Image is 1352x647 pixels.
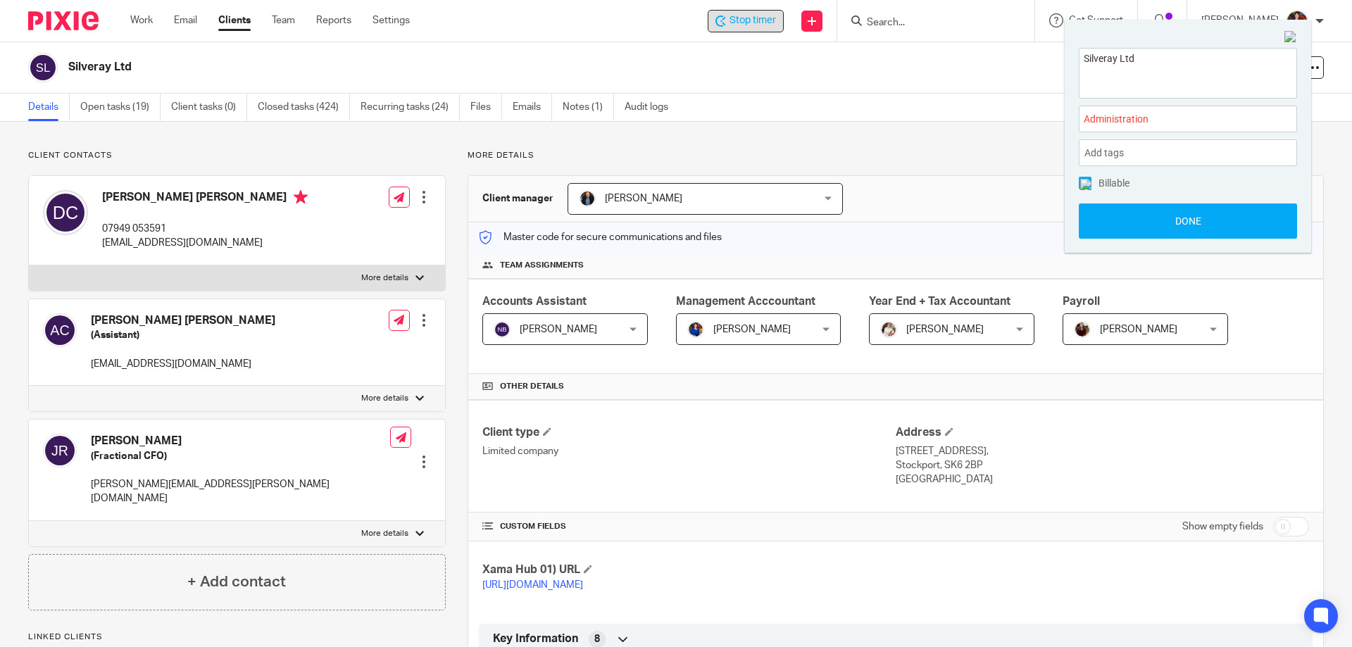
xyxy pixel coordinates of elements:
[91,328,275,342] h5: (Assistant)
[494,321,511,338] img: svg%3E
[896,444,1309,458] p: [STREET_ADDRESS],
[520,325,597,334] span: [PERSON_NAME]
[171,94,247,121] a: Client tasks (0)
[258,94,350,121] a: Closed tasks (424)
[1063,296,1100,307] span: Payroll
[563,94,614,121] a: Notes (1)
[361,272,408,284] p: More details
[28,94,70,121] a: Details
[43,190,88,235] img: svg%3E
[91,477,390,506] p: [PERSON_NAME][EMAIL_ADDRESS][PERSON_NAME][DOMAIN_NAME]
[316,13,351,27] a: Reports
[470,94,502,121] a: Files
[102,236,308,250] p: [EMAIL_ADDRESS][DOMAIN_NAME]
[493,632,578,646] span: Key Information
[28,632,446,643] p: Linked clients
[482,521,896,532] h4: CUSTOM FIELDS
[865,17,992,30] input: Search
[1079,203,1297,239] button: Done
[91,357,275,371] p: [EMAIL_ADDRESS][DOMAIN_NAME]
[1084,142,1131,164] span: Add tags
[1286,10,1308,32] img: Nicole.jpeg
[28,53,58,82] img: svg%3E
[513,94,552,121] a: Emails
[896,425,1309,440] h4: Address
[482,444,896,458] p: Limited company
[91,449,390,463] h5: (Fractional CFO)
[28,11,99,30] img: Pixie
[43,313,77,347] img: svg%3E
[482,191,553,206] h3: Client manager
[869,296,1010,307] span: Year End + Tax Accountant
[479,230,722,244] p: Master code for secure communications and files
[579,190,596,207] img: martin-hickman.jpg
[1069,15,1123,25] span: Get Support
[896,472,1309,486] p: [GEOGRAPHIC_DATA]
[1084,112,1261,127] span: Administration
[68,60,920,75] h2: Silveray Ltd
[468,150,1324,161] p: More details
[1074,321,1091,338] img: MaxAcc_Sep21_ElliDeanPhoto_030.jpg
[482,425,896,440] h4: Client type
[102,222,308,236] p: 07949 053591
[906,325,984,334] span: [PERSON_NAME]
[174,13,197,27] a: Email
[500,260,584,271] span: Team assignments
[91,313,275,328] h4: [PERSON_NAME] [PERSON_NAME]
[687,321,704,338] img: Nicole.jpeg
[187,571,286,593] h4: + Add contact
[594,632,600,646] span: 8
[482,563,896,577] h4: Xama Hub 01) URL
[102,190,308,208] h4: [PERSON_NAME] [PERSON_NAME]
[361,94,460,121] a: Recurring tasks (24)
[708,10,784,32] div: Silveray Ltd
[605,194,682,203] span: [PERSON_NAME]
[373,13,410,27] a: Settings
[43,434,77,467] img: svg%3E
[1080,179,1091,190] img: checked.png
[1098,178,1129,188] span: Billable
[713,325,791,334] span: [PERSON_NAME]
[482,580,583,590] a: [URL][DOMAIN_NAME]
[896,458,1309,472] p: Stockport, SK6 2BP
[294,190,308,204] i: Primary
[500,381,564,392] span: Other details
[676,296,815,307] span: Management Acccountant
[218,13,251,27] a: Clients
[625,94,679,121] a: Audit logs
[1284,31,1297,44] img: Close
[1182,520,1263,534] label: Show empty fields
[361,528,408,539] p: More details
[1100,325,1177,334] span: [PERSON_NAME]
[28,150,446,161] p: Client contacts
[730,13,776,28] span: Stop timer
[1079,49,1296,94] textarea: Silveray Ltd
[130,13,153,27] a: Work
[1201,13,1279,27] p: [PERSON_NAME]
[482,296,587,307] span: Accounts Assistant
[361,393,408,404] p: More details
[880,321,897,338] img: Kayleigh%20Henson.jpeg
[272,13,295,27] a: Team
[80,94,161,121] a: Open tasks (19)
[91,434,390,448] h4: [PERSON_NAME]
